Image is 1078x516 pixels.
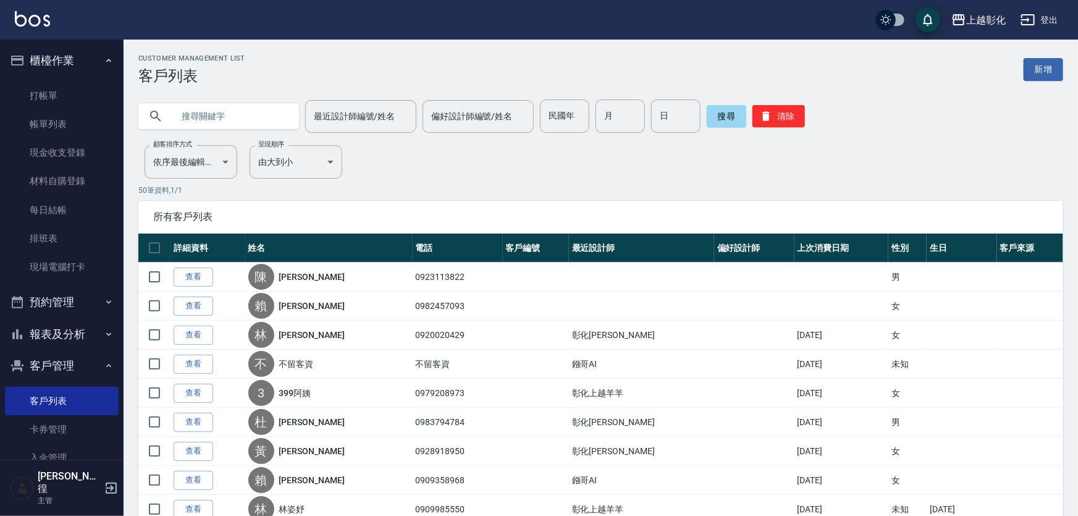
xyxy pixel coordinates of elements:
[888,350,927,379] td: 未知
[248,351,274,377] div: 不
[5,387,119,415] a: 客戶列表
[173,99,289,133] input: 搜尋關鍵字
[888,321,927,350] td: 女
[174,326,213,345] a: 查看
[413,350,503,379] td: 不留客資
[5,44,119,77] button: 櫃檯作業
[5,253,119,281] a: 現場電腦打卡
[997,234,1063,263] th: 客戶來源
[15,11,50,27] img: Logo
[5,415,119,444] a: 卡券管理
[145,145,237,179] div: 依序最後編輯時間
[279,300,345,312] a: [PERSON_NAME]
[794,408,889,437] td: [DATE]
[946,7,1011,33] button: 上越彰化
[794,466,889,495] td: [DATE]
[174,355,213,374] a: 查看
[413,466,503,495] td: 0909358968
[38,495,101,506] p: 主管
[707,105,746,127] button: 搜尋
[413,292,503,321] td: 0982457093
[171,234,245,263] th: 詳細資料
[413,408,503,437] td: 0983794784
[752,105,805,127] button: 清除
[279,474,345,486] a: [PERSON_NAME]
[794,321,889,350] td: [DATE]
[569,234,714,263] th: 最近設計師
[138,67,245,85] h3: 客戶列表
[174,413,213,432] a: 查看
[250,145,342,179] div: 由大到小
[5,138,119,167] a: 現金收支登錄
[138,185,1063,196] p: 50 筆資料, 1 / 1
[569,466,714,495] td: 鏹哥AI
[5,318,119,350] button: 報表及分析
[5,444,119,472] a: 入金管理
[279,416,345,428] a: [PERSON_NAME]
[888,379,927,408] td: 女
[794,379,889,408] td: [DATE]
[1016,9,1063,32] button: 登出
[569,437,714,466] td: 彰化[PERSON_NAME]
[1024,58,1063,81] a: 新增
[413,263,503,292] td: 0923113822
[258,140,284,149] label: 呈現順序
[279,329,345,341] a: [PERSON_NAME]
[248,438,274,464] div: 黃
[5,110,119,138] a: 帳單列表
[5,196,119,224] a: 每日結帳
[245,234,413,263] th: 姓名
[413,379,503,408] td: 0979208973
[5,350,119,382] button: 客戶管理
[248,409,274,435] div: 杜
[714,234,794,263] th: 偏好設計師
[248,380,274,406] div: 3
[279,387,311,399] a: 399阿姨
[5,167,119,195] a: 材料自購登錄
[794,234,889,263] th: 上次消費日期
[279,271,345,283] a: [PERSON_NAME]
[153,140,192,149] label: 顧客排序方式
[153,211,1048,223] span: 所有客戶列表
[248,467,274,493] div: 賴
[888,466,927,495] td: 女
[413,321,503,350] td: 0920020429
[38,470,101,495] h5: [PERSON_NAME]徨
[174,384,213,403] a: 查看
[279,358,314,370] a: 不留客資
[248,322,274,348] div: 林
[794,350,889,379] td: [DATE]
[888,234,927,263] th: 性別
[279,503,305,515] a: 林姿妤
[569,379,714,408] td: 彰化上越羊羊
[794,437,889,466] td: [DATE]
[174,297,213,316] a: 查看
[138,54,245,62] h2: Customer Management List
[5,286,119,318] button: 預約管理
[916,7,940,32] button: save
[174,471,213,490] a: 查看
[503,234,569,263] th: 客戶編號
[10,476,35,501] img: Person
[569,350,714,379] td: 鏹哥AI
[888,408,927,437] td: 男
[248,264,274,290] div: 陳
[413,437,503,466] td: 0928918950
[569,321,714,350] td: 彰化[PERSON_NAME]
[888,292,927,321] td: 女
[966,12,1006,28] div: 上越彰化
[5,82,119,110] a: 打帳單
[569,408,714,437] td: 彰化[PERSON_NAME]
[279,445,345,457] a: [PERSON_NAME]
[174,268,213,287] a: 查看
[174,442,213,461] a: 查看
[413,234,503,263] th: 電話
[248,293,274,319] div: 賴
[927,234,996,263] th: 生日
[888,263,927,292] td: 男
[888,437,927,466] td: 女
[5,224,119,253] a: 排班表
